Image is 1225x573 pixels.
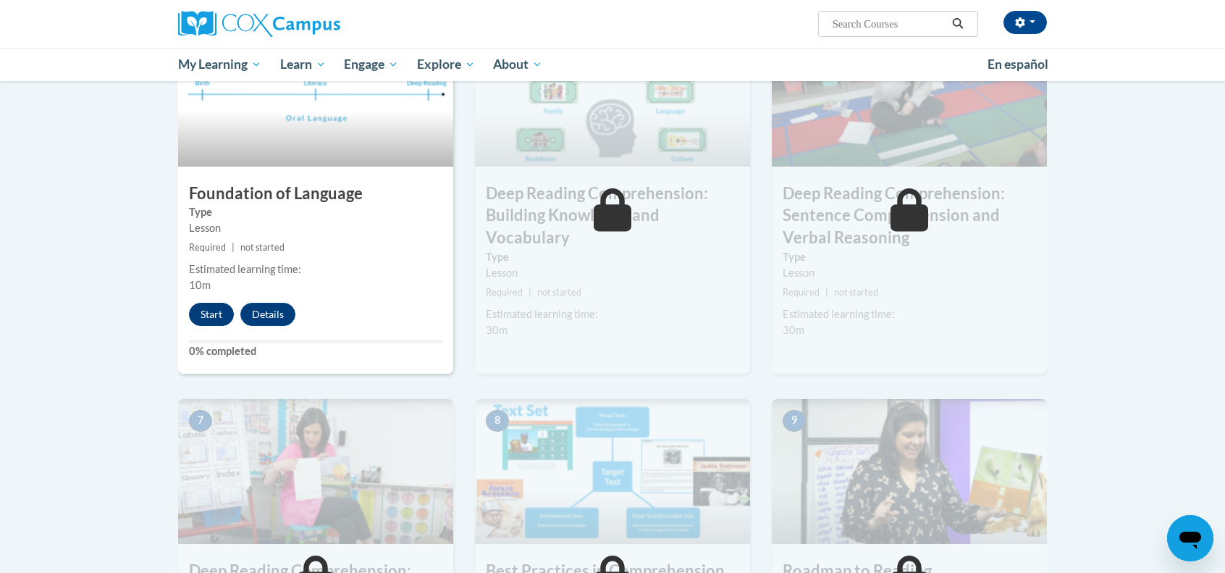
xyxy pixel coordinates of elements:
[947,15,969,33] button: Search
[486,287,523,298] span: Required
[529,287,531,298] span: |
[783,265,1036,281] div: Lesson
[189,343,442,359] label: 0% completed
[189,303,234,326] button: Start
[772,183,1047,249] h3: Deep Reading Comprehension: Sentence Comprehension and Verbal Reasoning
[1003,11,1047,34] button: Account Settings
[772,399,1047,544] img: Course Image
[486,265,739,281] div: Lesson
[178,22,453,167] img: Course Image
[772,22,1047,167] img: Course Image
[978,49,1058,80] a: En español
[156,48,1069,81] div: Main menu
[178,11,453,37] a: Cox Campus
[240,242,285,253] span: not started
[408,48,484,81] a: Explore
[475,399,750,544] img: Course Image
[189,220,442,236] div: Lesson
[783,324,804,336] span: 30m
[189,204,442,220] label: Type
[486,324,508,336] span: 30m
[831,15,947,33] input: Search Courses
[484,48,552,81] a: About
[493,56,542,73] span: About
[189,279,211,291] span: 10m
[988,57,1048,72] span: En español
[475,22,750,167] img: Course Image
[475,183,750,249] h3: Deep Reading Comprehension: Building Knowledge and Vocabulary
[189,262,442,277] div: Estimated learning time:
[240,303,295,326] button: Details
[783,249,1036,265] label: Type
[232,242,235,253] span: |
[825,287,828,298] span: |
[169,48,271,81] a: My Learning
[178,56,261,73] span: My Learning
[178,183,453,205] h3: Foundation of Language
[1167,515,1213,561] iframe: Button to launch messaging window
[783,306,1036,322] div: Estimated learning time:
[486,306,739,322] div: Estimated learning time:
[334,48,408,81] a: Engage
[486,410,509,432] span: 8
[189,242,226,253] span: Required
[783,410,806,432] span: 9
[271,48,335,81] a: Learn
[280,56,326,73] span: Learn
[783,287,820,298] span: Required
[834,287,878,298] span: not started
[486,249,739,265] label: Type
[417,56,475,73] span: Explore
[178,11,340,37] img: Cox Campus
[537,287,581,298] span: not started
[178,399,453,544] img: Course Image
[344,56,398,73] span: Engage
[189,410,212,432] span: 7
